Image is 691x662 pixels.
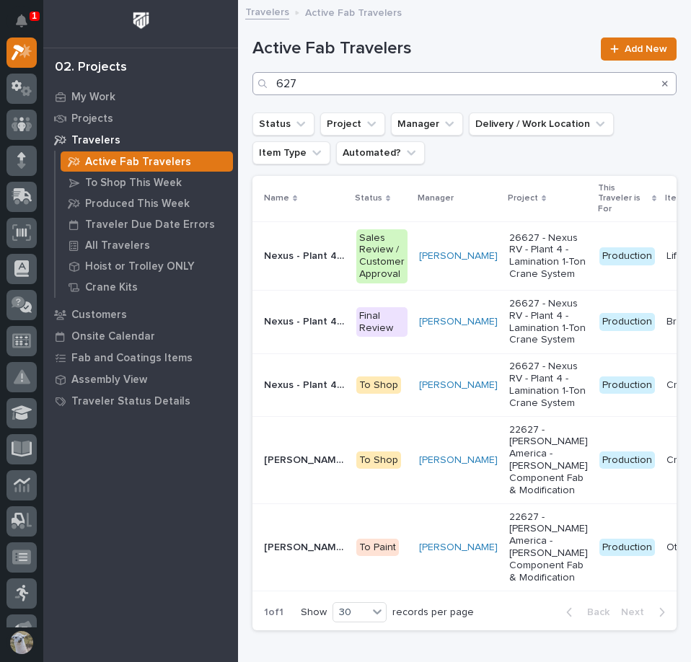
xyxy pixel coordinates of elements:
[56,151,238,172] a: Active Fab Travelers
[264,313,348,328] p: Nexus - Plant 4 - Existing .5T Cranes Modification
[71,134,120,147] p: Travelers
[56,235,238,255] a: All Travelers
[71,112,113,125] p: Projects
[356,451,401,469] div: To Shop
[615,606,677,619] button: Next
[509,511,588,584] p: 22627 - [PERSON_NAME] America - [PERSON_NAME] Component Fab & Modification
[301,606,327,619] p: Show
[599,313,655,331] div: Production
[264,451,348,467] p: Starke - End Truck Fab (2025)
[252,595,295,630] p: 1 of 1
[85,219,215,231] p: Traveler Due Date Errors
[509,424,588,497] p: 22627 - [PERSON_NAME] America - [PERSON_NAME] Component Fab & Modification
[32,11,37,21] p: 1
[264,190,289,206] p: Name
[43,304,238,325] a: Customers
[85,177,182,190] p: To Shop This Week
[320,112,385,136] button: Project
[252,38,592,59] h1: Active Fab Travelers
[419,542,498,554] a: [PERSON_NAME]
[71,352,193,365] p: Fab and Coatings Items
[85,198,190,211] p: Produced This Week
[85,260,195,273] p: Hoist or Trolley ONLY
[356,307,408,337] div: Final Review
[56,256,238,276] a: Hoist or Trolley ONLY
[509,298,588,346] p: 26627 - Nexus RV - Plant 4 - Lamination 1-Ton Crane System
[71,374,147,387] p: Assembly View
[252,72,677,95] input: Search
[43,86,238,107] a: My Work
[599,539,655,557] div: Production
[336,141,425,164] button: Automated?
[56,277,238,297] a: Crane Kits
[355,190,382,206] p: Status
[43,347,238,368] a: Fab and Coatings Items
[85,156,191,169] p: Active Fab Travelers
[599,451,655,469] div: Production
[6,627,37,658] button: users-avatar
[555,606,615,619] button: Back
[264,247,348,262] p: Nexus - Plant 4 - Roof Spreader Bar
[18,14,37,37] div: Notifications1
[469,112,614,136] button: Delivery / Work Location
[391,112,463,136] button: Manager
[621,606,653,619] span: Next
[625,44,667,54] span: Add New
[509,232,588,281] p: 26627 - Nexus RV - Plant 4 - Lamination 1-Ton Crane System
[43,390,238,412] a: Traveler Status Details
[599,247,655,265] div: Production
[356,539,399,557] div: To Paint
[85,281,138,294] p: Crane Kits
[333,604,368,621] div: 30
[264,539,348,554] p: Starke - 300 Series Enclosed Track FP Trolleys
[509,361,588,409] p: 26627 - Nexus RV - Plant 4 - Lamination 1-Ton Crane System
[56,172,238,193] a: To Shop This Week
[305,4,402,19] p: Active Fab Travelers
[55,60,127,76] div: 02. Projects
[56,193,238,213] a: Produced This Week
[128,7,154,34] img: Workspace Logo
[419,250,498,262] a: [PERSON_NAME]
[508,190,538,206] p: Project
[43,129,238,151] a: Travelers
[356,376,401,394] div: To Shop
[71,395,190,408] p: Traveler Status Details
[6,6,37,36] button: Notifications
[252,112,314,136] button: Status
[356,229,408,283] div: Sales Review / Customer Approval
[419,454,498,467] a: [PERSON_NAME]
[56,214,238,234] a: Traveler Due Date Errors
[419,379,498,392] a: [PERSON_NAME]
[43,368,238,390] a: Assembly View
[598,180,648,217] p: This Traveler is For
[43,107,238,129] a: Projects
[245,3,289,19] a: Travelers
[252,141,330,164] button: Item Type
[418,190,454,206] p: Manager
[264,376,348,392] p: Nexus - Plant 4 - Runways, drops, bracing, Electrotrack
[578,606,609,619] span: Back
[71,330,155,343] p: Onsite Calendar
[392,606,474,619] p: records per page
[85,239,150,252] p: All Travelers
[71,309,127,322] p: Customers
[43,325,238,347] a: Onsite Calendar
[71,91,115,104] p: My Work
[419,316,498,328] a: [PERSON_NAME]
[599,376,655,394] div: Production
[601,37,677,61] a: Add New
